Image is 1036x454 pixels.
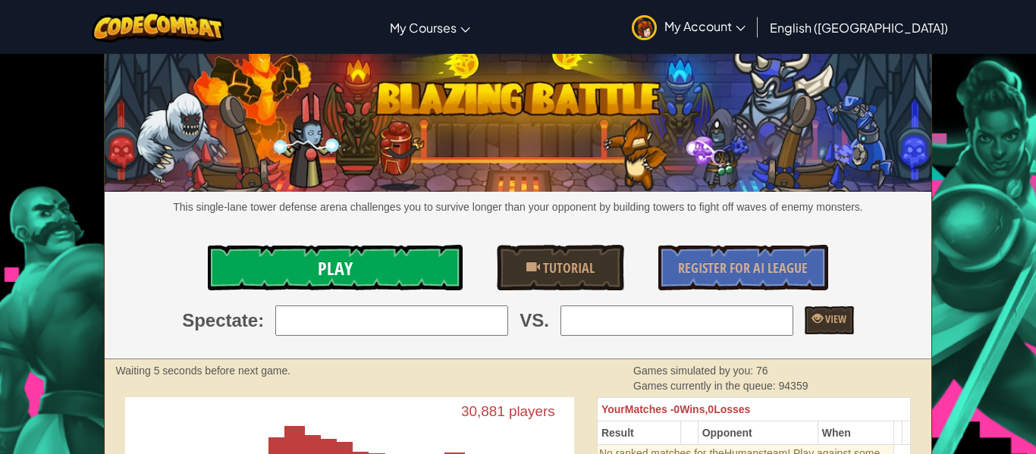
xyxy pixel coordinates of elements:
[633,365,756,377] span: Games simulated by you:
[770,20,948,36] span: English ([GEOGRAPHIC_DATA])
[698,421,818,445] th: Opponent
[497,245,624,290] a: Tutorial
[658,245,828,290] a: Register for AI League
[714,403,750,415] span: Losses
[92,11,224,42] img: CodeCombat logo
[762,7,956,48] a: English ([GEOGRAPHIC_DATA])
[678,258,808,277] span: Register for AI League
[182,308,258,333] span: Spectate
[597,398,910,421] th: 0 0
[318,256,353,280] span: Play
[779,380,808,392] span: 94359
[756,365,768,377] span: 76
[818,421,894,445] th: When
[382,7,478,48] a: My Courses
[597,421,680,445] th: Result
[540,258,595,277] span: Tutorial
[664,18,746,34] span: My Account
[258,308,264,333] span: :
[105,199,932,214] p: This single-lane tower defense arena challenges you to survive longer than your opponent by build...
[520,308,549,333] span: VS.
[680,403,708,415] span: Wins,
[632,15,657,40] img: avatar
[105,48,932,192] img: Blazing Battle
[116,365,291,377] strong: Waiting 5 seconds before next game.
[624,3,753,51] a: My Account
[461,403,555,419] text: 30,881 players
[390,20,457,36] span: My Courses
[633,380,778,392] span: Games currently in the queue:
[601,403,625,415] span: Your
[823,312,846,326] span: View
[625,403,674,415] span: Matches -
